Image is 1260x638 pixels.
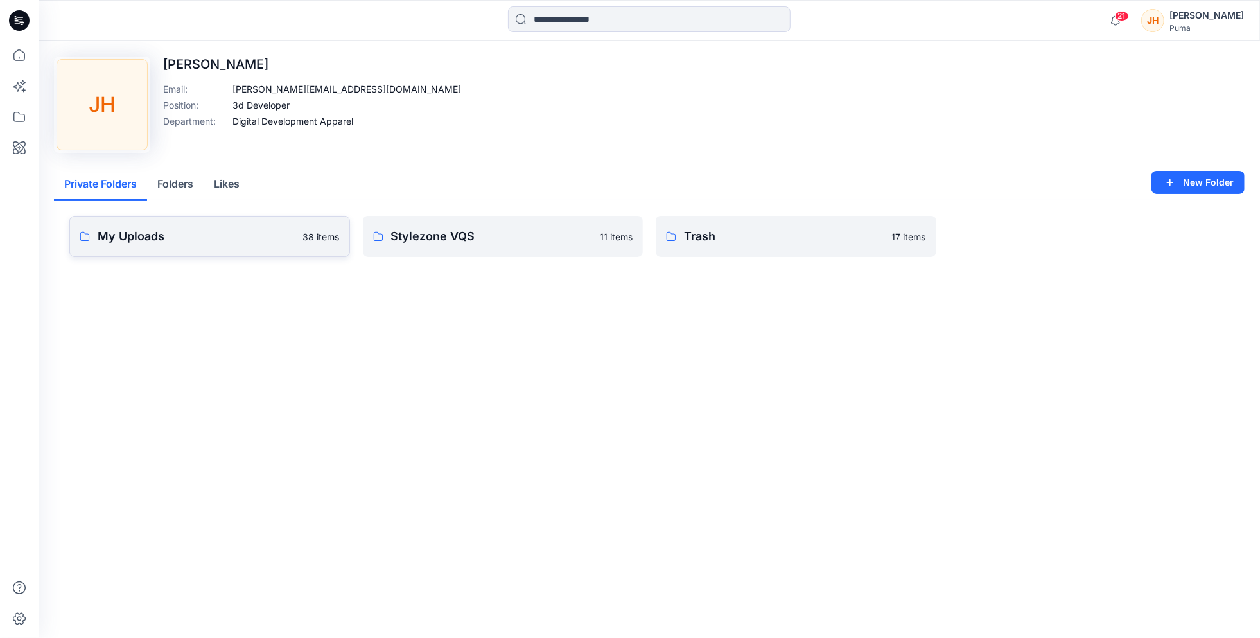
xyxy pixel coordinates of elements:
p: 17 items [892,230,926,244]
p: My Uploads [98,227,295,245]
div: JH [57,59,148,150]
button: Likes [204,168,250,201]
p: Position : [163,98,227,112]
p: 38 items [303,230,340,244]
p: Department : [163,114,227,128]
p: Stylezone VQS [391,227,593,245]
button: New Folder [1151,171,1245,194]
a: Stylezone VQS11 items [363,216,643,257]
a: Trash17 items [656,216,936,257]
button: Private Folders [54,168,147,201]
p: 3d Developer [232,98,290,112]
p: [PERSON_NAME] [163,57,461,72]
a: My Uploads38 items [69,216,350,257]
div: JH [1141,9,1164,32]
div: Puma [1169,23,1244,33]
div: [PERSON_NAME] [1169,8,1244,23]
span: 21 [1115,11,1129,21]
p: Email : [163,82,227,96]
p: 11 items [600,230,633,244]
p: [PERSON_NAME][EMAIL_ADDRESS][DOMAIN_NAME] [232,82,461,96]
p: Digital Development Apparel [232,114,353,128]
button: Folders [147,168,204,201]
p: Trash [684,227,884,245]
